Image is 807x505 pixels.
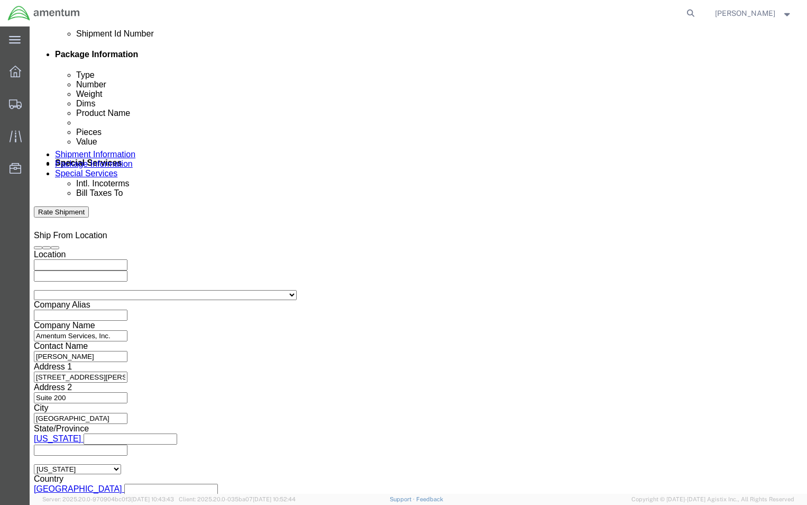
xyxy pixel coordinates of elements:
[179,496,296,502] span: Client: 2025.20.0-035ba07
[42,496,174,502] span: Server: 2025.20.0-970904bc0f3
[7,5,80,21] img: logo
[631,495,794,504] span: Copyright © [DATE]-[DATE] Agistix Inc., All Rights Reserved
[253,496,296,502] span: [DATE] 10:52:44
[715,7,775,19] span: Katherine Fidder
[390,496,416,502] a: Support
[30,26,807,494] iframe: FS Legacy Container
[131,496,174,502] span: [DATE] 10:43:43
[714,7,793,20] button: [PERSON_NAME]
[416,496,443,502] a: Feedback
